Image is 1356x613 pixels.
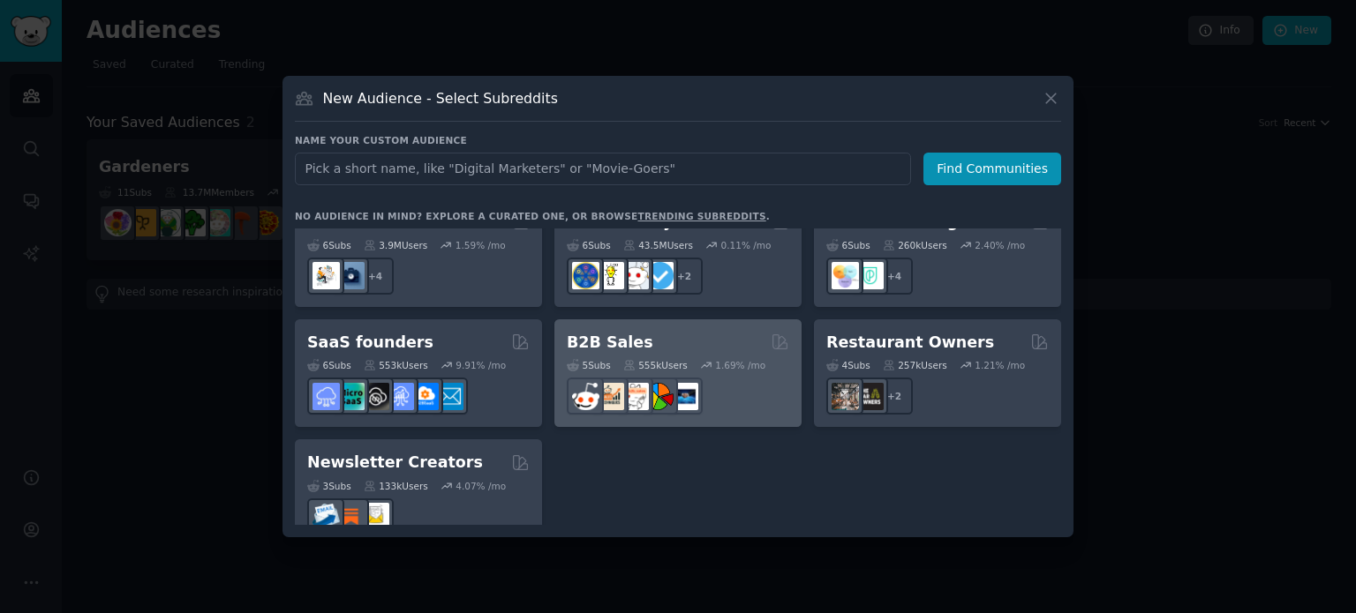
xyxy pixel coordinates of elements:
img: SaaS [313,383,340,410]
img: ProductMgmt [856,262,884,289]
img: restaurantowners [832,383,859,410]
div: 260k Users [883,239,947,251]
h3: New Audience - Select Subreddits [323,89,558,108]
div: 2.40 % /mo [975,239,1025,251]
input: Pick a short name, like "Digital Marketers" or "Movie-Goers" [295,153,911,185]
div: 1.59 % /mo [456,239,506,251]
img: lifehacks [597,262,624,289]
div: 6 Sub s [826,239,870,251]
div: 1.69 % /mo [715,359,765,371]
img: LifeProTips [572,262,599,289]
div: 5 Sub s [567,359,611,371]
div: 6 Sub s [307,359,351,371]
img: Newsletters [362,503,389,530]
img: getdisciplined [646,262,674,289]
img: microsaas [337,383,365,410]
img: B2BSaaS [411,383,439,410]
div: 6 Sub s [307,239,351,251]
img: RemoteJobs [313,262,340,289]
img: BarOwners [856,383,884,410]
div: 9.91 % /mo [456,359,506,371]
img: B2BSales [646,383,674,410]
div: 555k Users [623,359,688,371]
div: 0.11 % /mo [721,239,772,251]
h2: B2B Sales [567,332,653,354]
img: Emailmarketing [313,503,340,530]
div: 553k Users [364,359,428,371]
img: SaaS_Email_Marketing [436,383,463,410]
div: No audience in mind? Explore a curated one, or browse . [295,210,770,222]
div: 3.9M Users [364,239,428,251]
img: ProductManagement [832,262,859,289]
div: 6 Sub s [567,239,611,251]
img: NoCodeSaaS [362,383,389,410]
h2: SaaS founders [307,332,433,354]
img: work [337,262,365,289]
div: + 2 [666,258,703,295]
img: productivity [621,262,649,289]
div: 3 Sub s [307,480,351,492]
div: 133k Users [364,480,428,492]
div: 4.07 % /mo [456,480,506,492]
div: + 2 [876,378,913,415]
div: 1.21 % /mo [975,359,1025,371]
img: SaaSSales [387,383,414,410]
button: Find Communities [923,153,1061,185]
img: sales [572,383,599,410]
div: + 4 [357,258,394,295]
div: 43.5M Users [623,239,693,251]
div: 4 Sub s [826,359,870,371]
img: b2b_sales [621,383,649,410]
h3: Name your custom audience [295,134,1061,146]
div: 257k Users [883,359,947,371]
h2: Newsletter Creators [307,452,483,474]
img: Substack [337,503,365,530]
div: + 4 [876,258,913,295]
img: salestechniques [597,383,624,410]
a: trending subreddits [637,211,765,221]
img: B_2_B_Selling_Tips [671,383,698,410]
h2: Restaurant Owners [826,332,994,354]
